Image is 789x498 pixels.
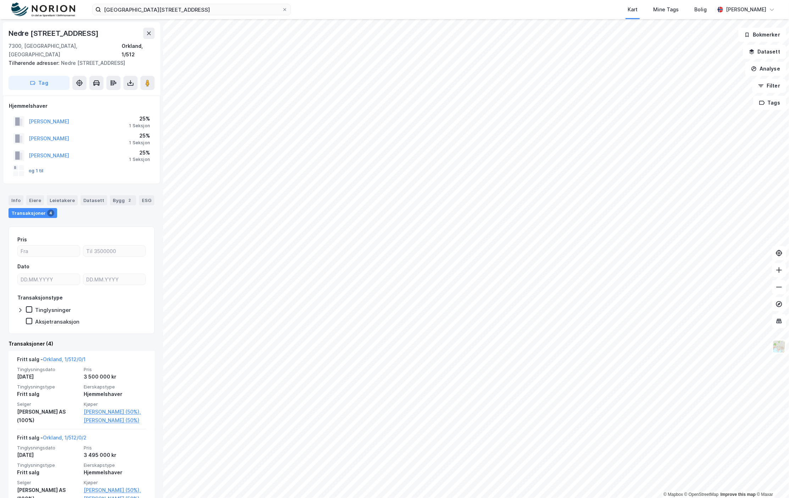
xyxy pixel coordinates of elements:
[17,384,79,390] span: Tinglysningstype
[18,246,80,256] input: Fra
[9,340,155,348] div: Transaksjoner (4)
[84,373,146,381] div: 3 500 000 kr
[17,401,79,407] span: Selger
[17,462,79,468] span: Tinglysningstype
[11,2,75,17] img: norion-logo.80e7a08dc31c2e691866.png
[9,208,57,218] div: Transaksjoner
[17,433,87,445] div: Fritt salg -
[17,468,79,477] div: Fritt salg
[17,445,79,451] span: Tinglysningsdato
[17,373,79,381] div: [DATE]
[653,5,679,14] div: Mine Tags
[84,366,146,373] span: Pris
[9,195,23,205] div: Info
[663,492,683,497] a: Mapbox
[18,274,80,285] input: DD.MM.YYYY
[129,123,150,129] div: 1 Seksjon
[684,492,719,497] a: OpenStreetMap
[84,416,146,425] a: [PERSON_NAME] (50%)
[17,390,79,398] div: Fritt salg
[129,149,150,157] div: 25%
[772,340,786,353] img: Z
[84,451,146,459] div: 3 495 000 kr
[84,486,146,494] a: [PERSON_NAME] (50%),
[84,462,146,468] span: Eierskapstype
[17,451,79,459] div: [DATE]
[17,366,79,373] span: Tinglysningsdato
[84,468,146,477] div: Hjemmelshaver
[726,5,766,14] div: [PERSON_NAME]
[9,102,154,110] div: Hjemmelshaver
[9,60,61,66] span: Tilhørende adresser:
[83,246,145,256] input: Til 3500000
[694,5,707,14] div: Bolig
[129,140,150,146] div: 1 Seksjon
[17,293,63,302] div: Transaksjonstype
[101,4,282,15] input: Søk på adresse, matrikkel, gårdeiere, leietakere eller personer
[84,480,146,486] span: Kjøper
[110,195,136,205] div: Bygg
[84,408,146,416] a: [PERSON_NAME] (50%),
[80,195,107,205] div: Datasett
[47,209,54,217] div: 4
[129,114,150,123] div: 25%
[754,464,789,498] div: Kontrollprogram for chat
[754,464,789,498] iframe: Chat Widget
[17,355,85,366] div: Fritt salg -
[129,132,150,140] div: 25%
[9,59,149,67] div: Nedre [STREET_ADDRESS]
[35,318,79,325] div: Aksjetransaksjon
[43,435,87,441] a: Orkland, 1/512/0/2
[9,42,122,59] div: 7300, [GEOGRAPHIC_DATA], [GEOGRAPHIC_DATA]
[17,408,79,425] div: [PERSON_NAME] AS (100%)
[84,445,146,451] span: Pris
[35,307,71,313] div: Tinglysninger
[139,195,154,205] div: ESG
[47,195,78,205] div: Leietakere
[84,401,146,407] span: Kjøper
[83,274,145,285] input: DD.MM.YYYY
[129,157,150,162] div: 1 Seksjon
[126,197,133,204] div: 2
[745,62,786,76] button: Analyse
[17,235,27,244] div: Pris
[738,28,786,42] button: Bokmerker
[84,384,146,390] span: Eierskapstype
[721,492,756,497] a: Improve this map
[9,28,100,39] div: Nedre [STREET_ADDRESS]
[753,96,786,110] button: Tags
[628,5,638,14] div: Kart
[17,262,29,271] div: Dato
[26,195,44,205] div: Eiere
[122,42,155,59] div: Orkland, 1/512
[9,76,70,90] button: Tag
[43,356,85,362] a: Orkland, 1/512/0/1
[743,45,786,59] button: Datasett
[752,79,786,93] button: Filter
[17,480,79,486] span: Selger
[84,390,146,398] div: Hjemmelshaver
